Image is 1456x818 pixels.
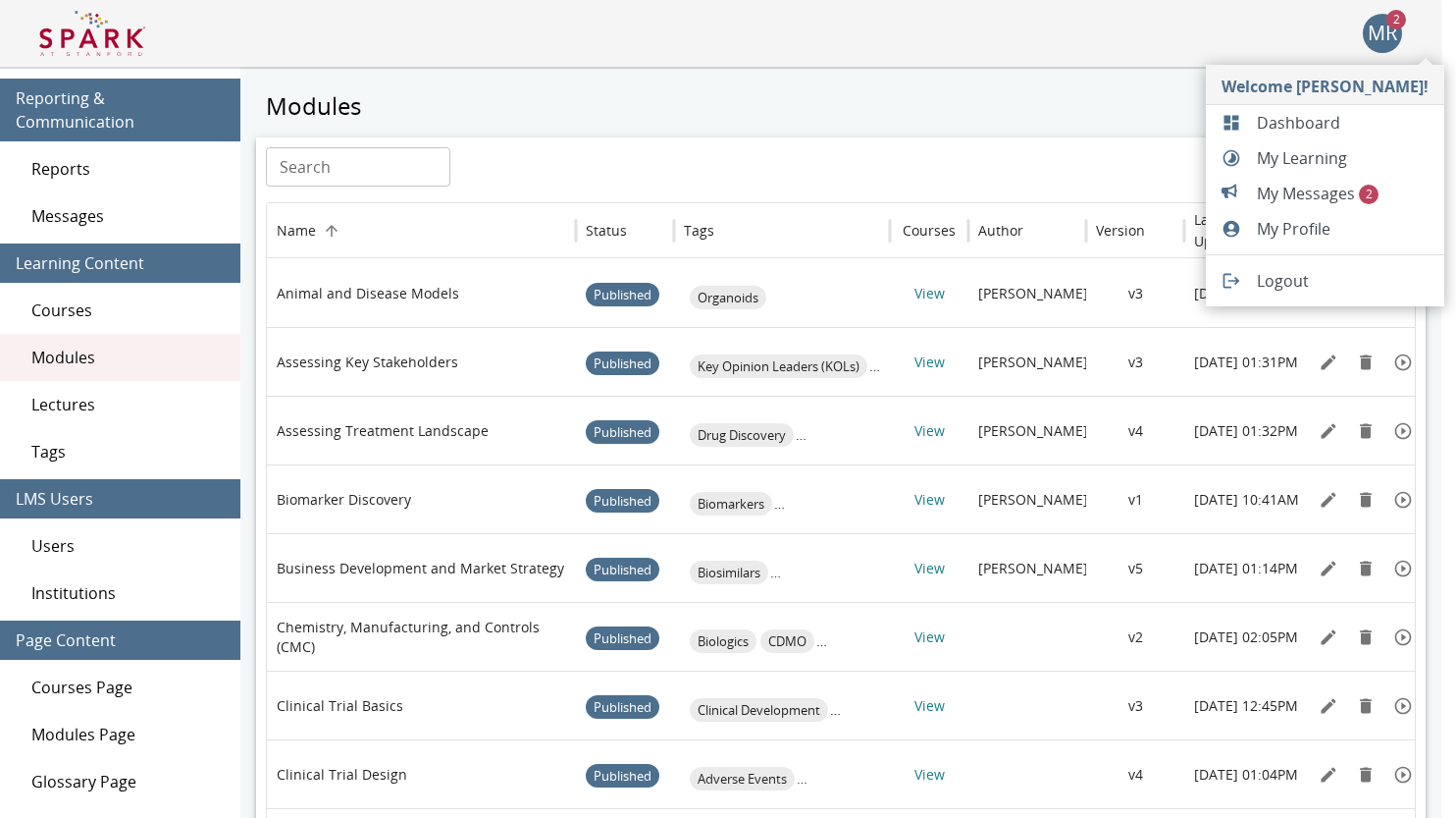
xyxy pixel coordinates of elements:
[1257,217,1429,241] span: My Profile
[1206,65,1444,105] li: Welcome [PERSON_NAME]!
[1257,111,1429,135] span: Dashboard
[1257,146,1429,170] span: My Learning
[1359,185,1378,204] span: 2
[1257,269,1429,293] span: Logout
[1257,182,1429,205] span: My Messages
